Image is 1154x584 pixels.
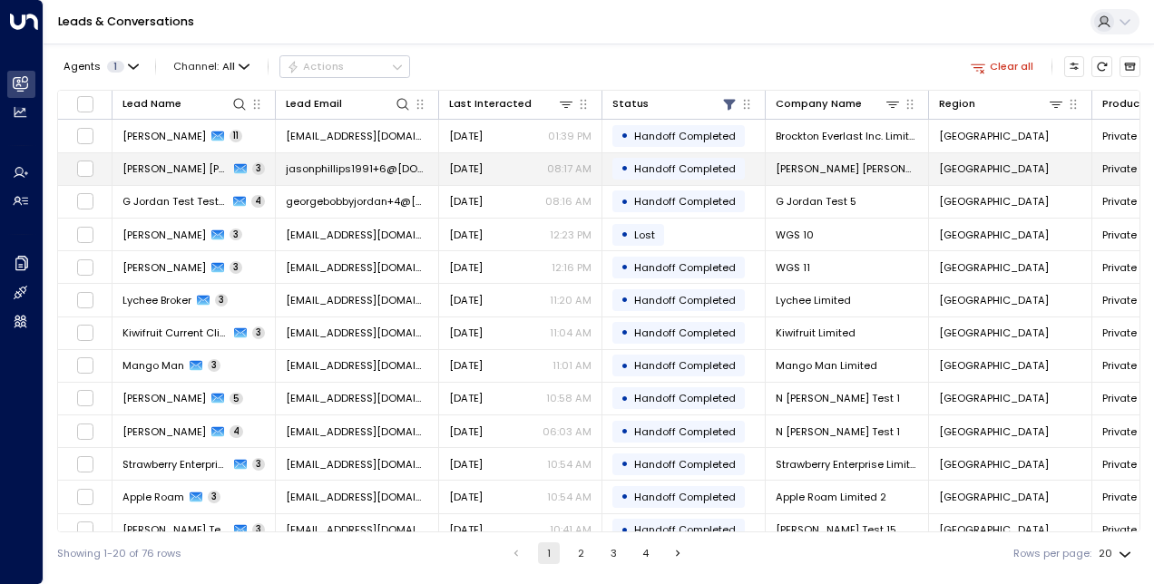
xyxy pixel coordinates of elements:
span: Mango Man [122,358,184,373]
div: Lead Name [122,95,248,112]
span: Handoff Completed [634,522,736,537]
span: teganellis00+2@gmail.com [286,490,428,504]
span: Toggle select row [76,521,94,539]
span: Strawberry Enterprise [122,457,229,472]
a: Leads & Conversations [58,14,194,29]
div: • [621,190,629,214]
div: • [621,222,629,247]
div: Lead Name [122,95,181,112]
div: Button group with a nested menu [279,55,410,77]
span: Toggle select row [76,389,94,407]
span: 3 [230,261,242,274]
span: Toggle select row [76,488,94,506]
span: Toggle select row [76,291,94,309]
span: 4 [230,425,243,438]
span: London [939,490,1049,504]
div: • [621,386,629,411]
span: London [939,522,1049,537]
div: Actions [287,60,344,73]
p: 12:23 PM [550,228,592,242]
span: Kiwifruit Limited [776,326,856,340]
span: 3 [230,229,242,241]
span: Rocio Eva Test 15 [122,522,229,537]
button: Go to page 4 [635,542,657,564]
button: Actions [279,55,410,77]
span: Will Swain [122,260,206,275]
span: Agents [64,62,101,72]
span: Kiwifruit Current Client [122,326,229,340]
span: Handoff Completed [634,326,736,340]
div: 20 [1099,542,1135,565]
span: Lost [634,228,655,242]
div: • [621,123,629,148]
span: Nathan Haisley [122,391,206,405]
span: London [939,194,1049,209]
span: G Jordan Test 5 [776,194,856,209]
div: Status [612,95,649,112]
span: Handoff Completed [634,457,736,472]
span: Lychee Broker [122,293,191,307]
p: 10:54 AM [547,490,592,504]
span: Nathan Haisley [122,424,206,439]
p: 06:03 AM [543,424,592,439]
span: Toggle select row [76,160,94,178]
span: 5 [230,393,243,405]
span: London [939,457,1049,472]
span: London [939,260,1049,275]
span: Jason Eva Test [122,161,229,176]
div: Company Name [776,95,862,112]
p: 08:16 AM [545,194,592,209]
span: Toggle select all [76,95,94,113]
span: teganellis00+4@gmail.com [286,457,428,472]
span: All [222,61,235,73]
div: • [621,287,629,312]
span: Sep 02, 2025 [449,490,483,504]
p: 11:04 AM [550,326,592,340]
span: teganellis00+10@gmail.com [286,293,428,307]
p: 11:01 AM [553,358,592,373]
span: Jason Eva Test [776,161,918,176]
span: N Haisley Test 1 [776,424,900,439]
div: • [621,156,629,180]
span: Toggle select row [76,192,94,210]
span: Sep 02, 2025 [449,457,483,472]
p: 12:16 PM [552,260,592,275]
span: Handoff Completed [634,293,736,307]
button: page 1 [538,542,560,564]
span: jasonphillips1991+6@icloud.com [286,161,428,176]
span: Handoff Completed [634,358,736,373]
p: 11:20 AM [550,293,592,307]
button: Clear all [964,56,1040,76]
span: London [939,293,1049,307]
p: 01:39 PM [548,129,592,143]
span: WGS 11 [776,260,810,275]
span: Mango Man Limited [776,358,877,373]
span: Toggle select row [76,423,94,441]
span: Toggle select row [76,356,94,375]
span: Toggle select row [76,226,94,244]
span: 3 [252,458,265,471]
span: Strawberry Enterprise Limited [776,457,918,472]
label: Rows per page: [1013,546,1091,561]
span: Channel: [168,56,256,76]
span: 3 [252,523,265,536]
button: Customize [1064,56,1085,77]
div: • [621,320,629,345]
span: Sep 02, 2025 [449,424,483,439]
span: Sep 02, 2025 [449,260,483,275]
nav: pagination navigation [504,542,689,564]
span: London [939,424,1049,439]
span: Toggle select row [76,127,94,145]
span: Handoff Completed [634,194,736,209]
div: Last Interacted [449,95,532,112]
span: Handoff Completed [634,391,736,405]
span: N Haisley Test 1 [776,391,900,405]
span: rociodelhfer+7@gmail.com [286,522,428,537]
span: London [939,326,1049,340]
div: • [621,518,629,542]
div: Lead Email [286,95,411,112]
div: Status [612,95,738,112]
span: London [939,358,1049,373]
button: Go to next page [667,542,689,564]
span: London [939,391,1049,405]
